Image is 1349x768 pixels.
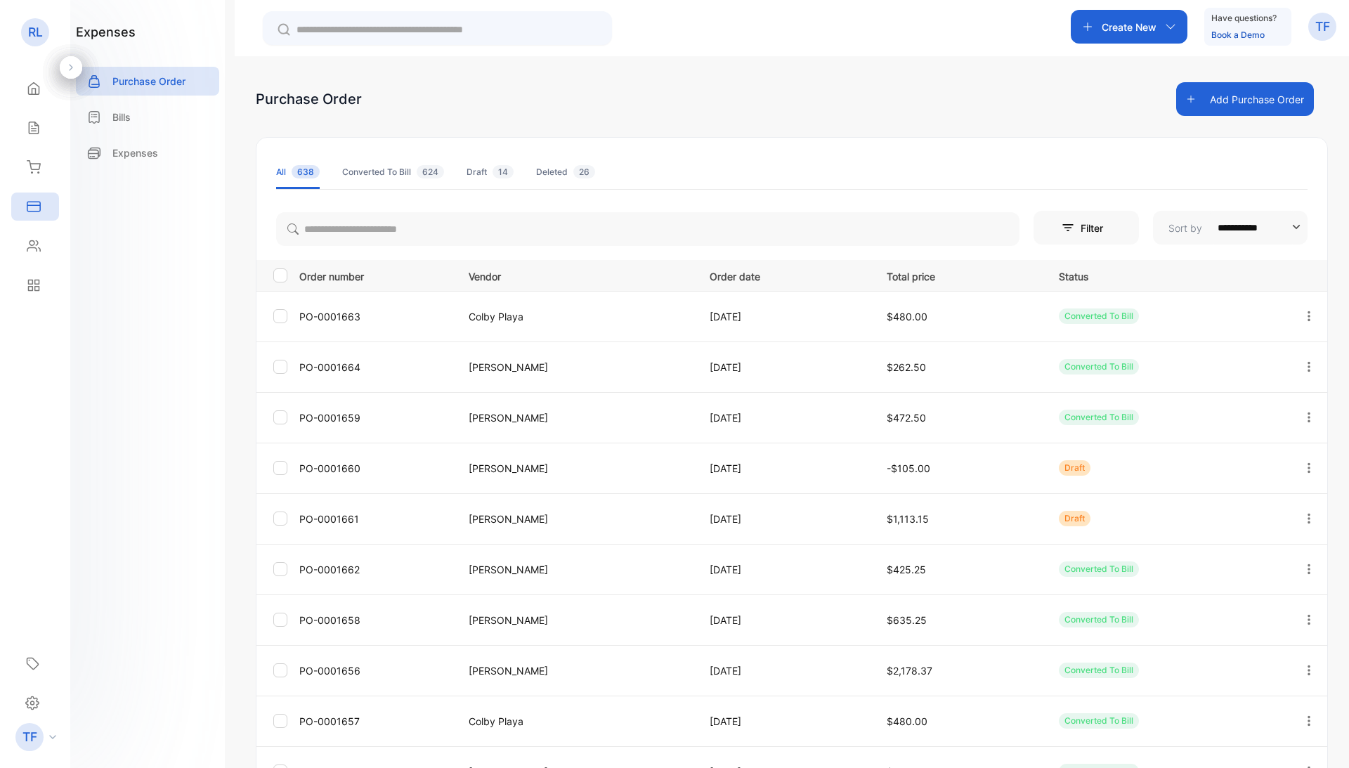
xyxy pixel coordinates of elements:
p: [PERSON_NAME] [469,613,681,627]
p: PO-0001658 [299,613,451,627]
a: Bills [76,103,219,131]
div: Draft [467,166,514,178]
span: 14 [493,165,514,178]
span: Converted To Bill [1064,311,1133,321]
span: Converted To Bill [1064,665,1133,675]
p: PO-0001659 [299,410,451,425]
p: RL [28,23,43,41]
div: Converted To Bill [342,166,444,178]
button: Open LiveChat chat widget [11,6,53,48]
div: Deleted [536,166,595,178]
p: Purchase Order [112,74,185,89]
p: Expenses [112,145,158,160]
p: [DATE] [710,309,858,324]
a: Expenses [76,138,219,167]
p: PO-0001664 [299,360,451,375]
button: Sort by [1153,211,1308,245]
p: [PERSON_NAME] [469,461,681,476]
span: $425.25 [887,564,926,575]
p: Total price [887,266,1030,284]
a: Book a Demo [1211,30,1265,40]
p: Status [1059,266,1273,284]
span: 624 [417,165,444,178]
p: Order date [710,266,858,284]
span: Draft [1064,462,1085,473]
p: [PERSON_NAME] [469,360,681,375]
p: Colby Playa [469,714,681,729]
button: Create New [1071,10,1187,44]
span: 26 [573,165,595,178]
p: TF [22,728,37,746]
p: [DATE] [710,461,858,476]
h1: expenses [76,22,136,41]
p: [DATE] [710,410,858,425]
span: $2,178.37 [887,665,932,677]
p: PO-0001657 [299,714,451,729]
p: Vendor [469,266,681,284]
span: $635.25 [887,614,927,626]
p: [PERSON_NAME] [469,512,681,526]
div: All [276,166,320,178]
p: PO-0001661 [299,512,451,526]
span: $472.50 [887,412,926,424]
p: [PERSON_NAME] [469,663,681,678]
p: [DATE] [710,512,858,526]
p: TF [1315,18,1330,36]
button: TF [1308,10,1336,44]
span: $262.50 [887,361,926,373]
p: [DATE] [710,663,858,678]
p: PO-0001663 [299,309,451,324]
span: $1,113.15 [887,513,929,525]
span: Converted To Bill [1064,564,1133,574]
p: Create New [1102,20,1156,34]
p: [DATE] [710,360,858,375]
span: 638 [292,165,320,178]
span: Converted To Bill [1064,715,1133,726]
p: Have questions? [1211,11,1277,25]
p: [PERSON_NAME] [469,562,681,577]
p: Bills [112,110,131,124]
span: -$105.00 [887,462,930,474]
span: $480.00 [887,311,927,323]
p: Colby Playa [469,309,681,324]
p: [DATE] [710,613,858,627]
p: Order number [299,266,451,284]
span: $480.00 [887,715,927,727]
p: PO-0001656 [299,663,451,678]
span: Converted To Bill [1064,361,1133,372]
p: PO-0001660 [299,461,451,476]
button: Add Purchase Order [1176,82,1314,116]
span: Draft [1064,513,1085,523]
span: Converted To Bill [1064,614,1133,625]
div: Purchase Order [256,89,362,110]
p: [DATE] [710,562,858,577]
p: Sort by [1168,221,1202,235]
p: [DATE] [710,714,858,729]
span: Converted To Bill [1064,412,1133,422]
p: PO-0001662 [299,562,451,577]
a: Purchase Order [76,67,219,96]
p: [PERSON_NAME] [469,410,681,425]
